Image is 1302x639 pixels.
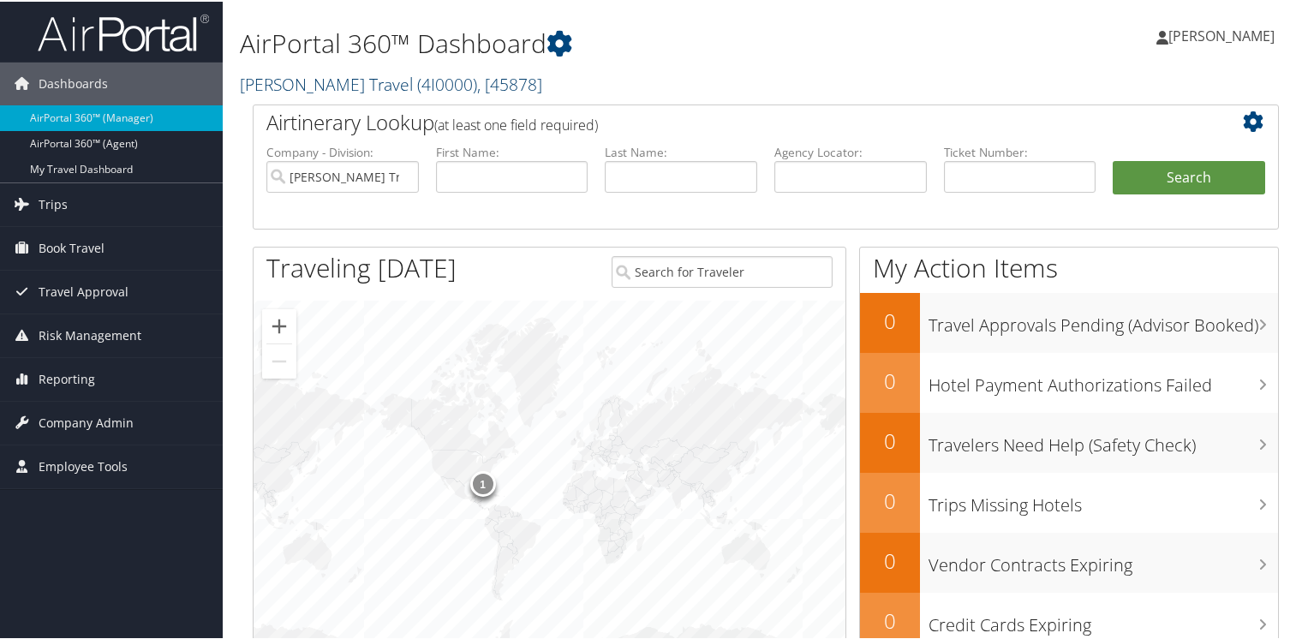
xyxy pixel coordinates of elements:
[1113,159,1265,194] button: Search
[470,469,496,494] div: 1
[1156,9,1292,60] a: [PERSON_NAME]
[39,444,128,487] span: Employee Tools
[860,305,920,334] h2: 0
[417,71,477,94] span: ( 4I0000 )
[262,308,296,342] button: Zoom in
[860,605,920,634] h2: 0
[240,71,542,94] a: [PERSON_NAME] Travel
[262,343,296,377] button: Zoom out
[860,248,1278,284] h1: My Action Items
[860,531,1278,591] a: 0Vendor Contracts Expiring
[929,603,1278,636] h3: Credit Cards Expiring
[436,142,588,159] label: First Name:
[944,142,1096,159] label: Ticket Number:
[929,423,1278,456] h3: Travelers Need Help (Safety Check)
[860,365,920,394] h2: 0
[860,351,1278,411] a: 0Hotel Payment Authorizations Failed
[38,11,209,51] img: airportal-logo.png
[774,142,927,159] label: Agency Locator:
[266,142,419,159] label: Company - Division:
[39,61,108,104] span: Dashboards
[929,483,1278,516] h3: Trips Missing Hotels
[39,400,134,443] span: Company Admin
[39,269,128,312] span: Travel Approval
[266,248,457,284] h1: Traveling [DATE]
[860,425,920,454] h2: 0
[39,182,68,224] span: Trips
[860,291,1278,351] a: 0Travel Approvals Pending (Advisor Booked)
[860,485,920,514] h2: 0
[612,254,833,286] input: Search for Traveler
[434,114,598,133] span: (at least one field required)
[39,356,95,399] span: Reporting
[929,543,1278,576] h3: Vendor Contracts Expiring
[860,545,920,574] h2: 0
[929,303,1278,336] h3: Travel Approvals Pending (Advisor Booked)
[477,71,542,94] span: , [ 45878 ]
[266,106,1180,135] h2: Airtinerary Lookup
[605,142,757,159] label: Last Name:
[860,411,1278,471] a: 0Travelers Need Help (Safety Check)
[860,471,1278,531] a: 0Trips Missing Hotels
[240,24,941,60] h1: AirPortal 360™ Dashboard
[929,363,1278,396] h3: Hotel Payment Authorizations Failed
[39,225,105,268] span: Book Travel
[39,313,141,355] span: Risk Management
[1168,25,1275,44] span: [PERSON_NAME]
